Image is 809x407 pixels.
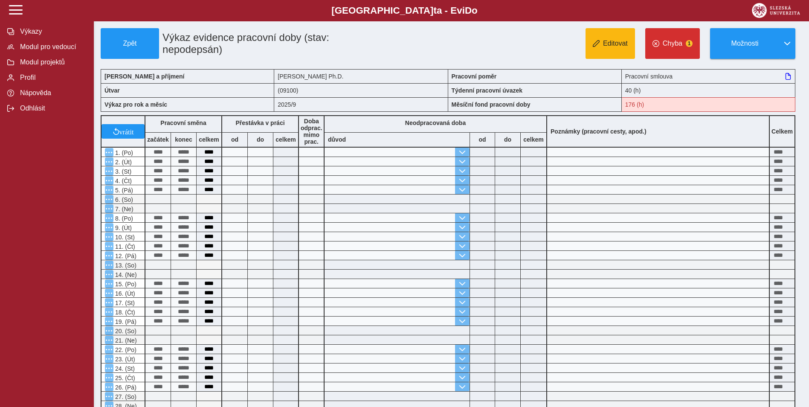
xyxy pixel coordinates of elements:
[301,118,322,145] b: Doba odprac. mimo prac.
[113,299,135,306] span: 17. (St)
[113,393,136,400] span: 27. (So)
[113,271,137,278] span: 14. (Ne)
[113,234,135,241] span: 10. (St)
[104,101,167,108] b: Výkaz pro rok a měsíc
[171,136,196,143] b: konec
[328,136,346,143] b: důvod
[160,119,206,126] b: Pracovní směna
[17,105,87,112] span: Odhlásit
[222,136,247,143] b: od
[17,89,87,97] span: Nápověda
[717,40,772,47] span: Možnosti
[622,97,795,112] div: Fond pracovní doby (176 h) a součet hodin (71:30 h) se neshodují!
[105,176,113,185] button: Menu
[105,261,113,269] button: Menu
[113,337,137,344] span: 21. (Ne)
[686,40,693,47] span: 1
[105,223,113,232] button: Menu
[274,97,448,112] div: 2025/9
[235,119,284,126] b: Přestávka v práci
[645,28,700,59] button: Chyba1
[113,149,133,156] span: 1. (Po)
[452,87,523,94] b: Týdenní pracovní úvazek
[113,328,136,334] span: 20. (So)
[105,355,113,363] button: Menu
[105,204,113,213] button: Menu
[273,136,298,143] b: celkem
[472,5,478,16] span: o
[113,168,131,175] span: 3. (St)
[105,167,113,175] button: Menu
[105,317,113,326] button: Menu
[521,136,546,143] b: celkem
[105,308,113,316] button: Menu
[104,40,155,47] span: Zpět
[104,87,120,94] b: Útvar
[622,69,795,83] div: Pracovní smlouva
[113,318,136,325] span: 19. (Pá)
[197,136,221,143] b: celkem
[113,177,132,184] span: 4. (Čt)
[105,157,113,166] button: Menu
[586,28,635,59] button: Editovat
[405,119,466,126] b: Neodpracovaná doba
[105,242,113,250] button: Menu
[105,392,113,401] button: Menu
[17,43,87,51] span: Modul pro vedoucí
[113,253,136,259] span: 12. (Pá)
[710,28,779,59] button: Možnosti
[113,356,135,363] span: 23. (Út)
[105,214,113,222] button: Menu
[105,289,113,297] button: Menu
[119,128,134,135] span: vrátit
[105,195,113,203] button: Menu
[113,224,132,231] span: 9. (Út)
[113,206,133,212] span: 7. (Ne)
[248,136,273,143] b: do
[105,270,113,279] button: Menu
[101,124,145,139] button: vrátit
[105,336,113,344] button: Menu
[104,73,184,80] b: [PERSON_NAME] a příjmení
[26,5,783,16] b: [GEOGRAPHIC_DATA] a - Evi
[17,58,87,66] span: Modul projektů
[113,375,135,381] span: 25. (Čt)
[752,3,800,18] img: logo_web_su.png
[452,101,531,108] b: Měsíční fond pracovní doby
[113,309,135,316] span: 18. (Čt)
[113,243,135,250] span: 11. (Čt)
[452,73,497,80] b: Pracovní poměr
[113,346,136,353] span: 22. (Po)
[113,159,132,166] span: 2. (Út)
[547,128,650,135] b: Poznámky (pracovní cesty, apod.)
[105,326,113,335] button: Menu
[274,69,448,83] div: [PERSON_NAME] Ph.D.
[105,148,113,157] button: Menu
[113,196,133,203] span: 6. (So)
[113,262,136,269] span: 13. (So)
[470,136,495,143] b: od
[145,136,171,143] b: začátek
[113,365,135,372] span: 24. (St)
[105,186,113,194] button: Menu
[105,345,113,354] button: Menu
[113,187,133,194] span: 5. (Pá)
[105,298,113,307] button: Menu
[433,5,436,16] span: t
[274,83,448,97] div: (09100)
[771,128,793,135] b: Celkem
[17,28,87,35] span: Výkazy
[663,40,682,47] span: Chyba
[17,74,87,81] span: Profil
[622,83,795,97] div: 40 (h)
[105,251,113,260] button: Menu
[113,281,136,288] span: 15. (Po)
[603,40,628,47] span: Editovat
[495,136,520,143] b: do
[113,384,136,391] span: 26. (Pá)
[105,383,113,391] button: Menu
[159,28,393,59] h1: Výkaz evidence pracovní doby (stav: nepodepsán)
[465,5,472,16] span: D
[105,279,113,288] button: Menu
[105,373,113,382] button: Menu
